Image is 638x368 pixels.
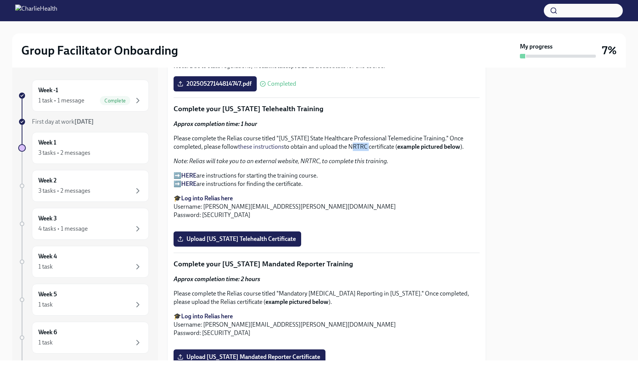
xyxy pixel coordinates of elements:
strong: [DATE] [74,360,93,367]
div: 1 task [38,338,53,347]
h6: Week 1 [38,138,56,147]
img: CharlieHealth [15,5,57,17]
p: 🎓 Username: [PERSON_NAME][EMAIL_ADDRESS][PERSON_NAME][DOMAIN_NAME] Password: [SECURITY_DATA] [174,312,480,337]
a: HERE [181,172,196,179]
h6: Week 3 [38,214,57,223]
a: Week 41 task [18,246,149,278]
div: 1 task [38,263,53,271]
div: 3 tasks • 2 messages [38,149,90,157]
label: Upload [US_STATE] Mandated Reporter Certificate [174,349,325,365]
a: Week 13 tasks • 2 messages [18,132,149,164]
a: Week 34 tasks • 1 message [18,208,149,240]
div: 4 tasks • 1 message [38,225,88,233]
strong: example pictured below [265,298,328,305]
span: First day at work [32,118,94,125]
strong: [DATE] [74,118,94,125]
span: Complete [100,98,130,104]
h3: 7% [602,44,617,57]
strong: Approx completion time: 1 hour [174,120,257,127]
span: Completed [267,81,296,87]
h6: Week 5 [38,290,57,299]
h2: Group Facilitator Onboarding [21,43,178,58]
div: 3 tasks • 2 messages [38,187,90,195]
strong: My progress [520,42,553,51]
p: Please complete the Relias course titled "[US_STATE] State Healthcare Professional Telemedicine T... [174,134,480,151]
h6: Week 6 [38,328,57,337]
a: these instructions [238,143,284,150]
strong: example pictured below [397,143,460,150]
span: 20250527144814747.pdf [179,80,251,88]
a: Log into Relias here [181,195,233,202]
em: Note: Relias will take you to an external website, NRTRC, to complete this training. [174,157,388,165]
div: 1 task [38,300,53,309]
span: Upload [US_STATE] Mandated Reporter Certificate [179,353,320,361]
label: 20250527144814747.pdf [174,76,257,91]
div: 1 task • 1 message [38,96,84,105]
p: ➡️ are instructions for starting the training course. ➡️ are instructions for finding the certifi... [174,171,480,188]
a: Week 51 task [18,284,149,316]
a: Log into Relias here [181,313,233,320]
a: HERE [181,180,196,187]
p: Complete your [US_STATE] Mandated Reporter Training [174,259,480,269]
p: Complete your [US_STATE] Telehealth Training [174,104,480,114]
span: Experience ends [32,360,93,367]
h6: Week 4 [38,252,57,261]
p: Please complete the Relias course titled "Mandatory [MEDICAL_DATA] Reporting in [US_STATE]." Once... [174,289,480,306]
label: Upload [US_STATE] Telehealth Certificate [174,231,301,247]
p: 🎓 Username: [PERSON_NAME][EMAIL_ADDRESS][PERSON_NAME][DOMAIN_NAME] Password: [SECURITY_DATA] [174,194,480,219]
span: Upload [US_STATE] Telehealth Certificate [179,235,296,243]
a: Week 23 tasks • 2 messages [18,170,149,202]
h6: Week 2 [38,176,57,185]
a: Week 61 task [18,322,149,354]
a: Week -11 task • 1 messageComplete [18,80,149,112]
strong: Approx completion time: 2 hours [174,275,260,283]
h6: Week -1 [38,86,58,94]
a: First day at work[DATE] [18,118,149,126]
